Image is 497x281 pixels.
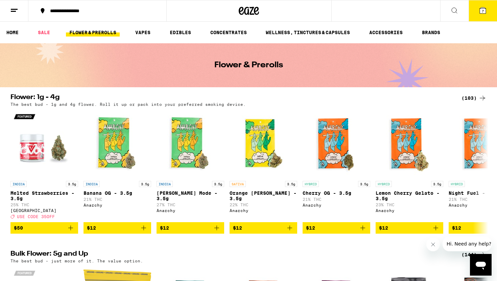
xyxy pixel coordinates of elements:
[376,110,443,178] img: Anarchy - Lemon Cherry Gelato - 3.5g
[230,203,297,207] p: 22% THC
[230,181,246,187] p: SATIVA
[303,190,370,196] p: Cherry OG - 3.5g
[376,110,443,222] a: Open page for Lemon Cherry Gelato - 3.5g from Anarchy
[10,110,78,222] a: Open page for Melted Strawberries - 3.5g from Ember Valley
[10,251,453,259] h2: Bulk Flower: 5g and Up
[303,181,319,187] p: HYBRID
[376,222,443,234] button: Add to bag
[132,28,154,37] a: VAPES
[34,28,53,37] a: SALE
[84,181,100,187] p: INDICA
[10,110,78,178] img: Ember Valley - Melted Strawberries - 3.5g
[3,28,22,37] a: HOME
[306,225,315,231] span: $12
[452,225,461,231] span: $12
[303,222,370,234] button: Add to bag
[419,28,444,37] a: BRANDS
[426,238,440,251] iframe: Close message
[230,190,297,201] p: Orange [PERSON_NAME] - 3.5g
[230,222,297,234] button: Add to bag
[157,181,173,187] p: INDICA
[160,225,169,231] span: $12
[139,181,151,187] p: 3.5g
[157,203,224,207] p: 27% THC
[84,190,151,196] p: Banana OG - 3.5g
[376,190,443,201] p: Lemon Cherry Gelato - 3.5g
[431,181,443,187] p: 3.5g
[303,110,370,178] img: Anarchy - Cherry OG - 3.5g
[157,222,224,234] button: Add to bag
[262,28,353,37] a: WELLNESS, TINCTURES & CAPSULES
[87,225,96,231] span: $12
[84,203,151,207] div: Anarchy
[10,203,78,207] p: 25% THC
[303,110,370,222] a: Open page for Cherry OG - 3.5g from Anarchy
[157,110,224,222] a: Open page for Runtz Mode - 3.5g from Anarchy
[461,251,487,259] a: (144)
[84,110,151,222] a: Open page for Banana OG - 3.5g from Anarchy
[157,110,224,178] img: Anarchy - Runtz Mode - 3.5g
[303,197,370,202] p: 21% THC
[230,208,297,213] div: Anarchy
[14,225,23,231] span: $50
[470,254,492,276] iframe: Button to launch messaging window
[10,102,246,107] p: The best bud - 1g and 4g flower. Roll it up or pack into your preferred smoking device.
[207,28,250,37] a: CONCENTRATES
[10,94,453,102] h2: Flower: 1g - 4g
[376,208,443,213] div: Anarchy
[10,259,143,263] p: The best bud - just more of it. The value option.
[212,181,224,187] p: 3.5g
[66,28,120,37] a: FLOWER & PREROLLS
[303,203,370,207] div: Anarchy
[157,190,224,201] p: [PERSON_NAME] Mode - 3.5g
[157,208,224,213] div: Anarchy
[379,225,388,231] span: $12
[166,28,194,37] a: EDIBLES
[230,110,297,178] img: Anarchy - Orange Runtz - 3.5g
[10,222,78,234] button: Add to bag
[10,190,78,201] p: Melted Strawberries - 3.5g
[358,181,370,187] p: 3.5g
[214,61,283,69] h1: Flower & Prerolls
[443,236,492,251] iframe: Message from company
[84,197,151,202] p: 21% THC
[10,181,27,187] p: INDICA
[469,0,497,21] button: 7
[285,181,297,187] p: 3.5g
[461,94,487,102] a: (103)
[66,181,78,187] p: 3.5g
[10,208,78,213] div: [GEOGRAPHIC_DATA]
[376,181,392,187] p: HYBRID
[230,110,297,222] a: Open page for Orange Runtz - 3.5g from Anarchy
[376,203,443,207] p: 23% THC
[17,214,55,219] span: USE CODE 35OFF
[233,225,242,231] span: $12
[84,110,151,178] img: Anarchy - Banana OG - 3.5g
[366,28,406,37] a: ACCESSORIES
[482,9,484,13] span: 7
[449,181,465,187] p: HYBRID
[84,222,151,234] button: Add to bag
